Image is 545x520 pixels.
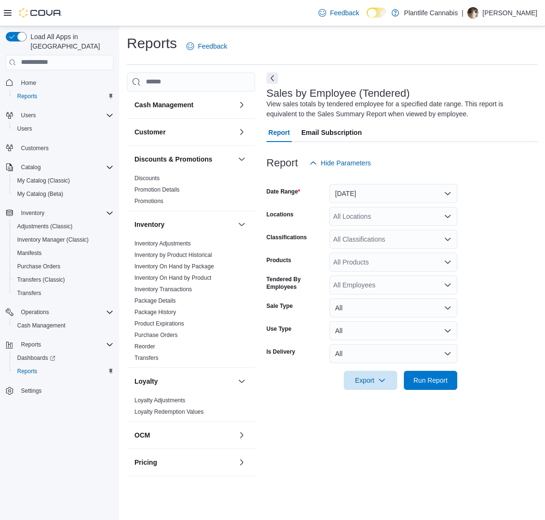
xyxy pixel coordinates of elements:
span: Run Report [413,376,448,385]
a: Customers [17,143,52,154]
span: Email Subscription [301,123,362,142]
span: Reports [17,367,37,375]
button: Users [17,110,40,121]
a: Dashboards [10,351,117,365]
a: Settings [17,385,45,397]
span: My Catalog (Beta) [17,190,63,198]
span: Package Details [134,297,176,305]
span: Cash Management [13,320,113,331]
a: Inventory Manager (Classic) [13,234,93,245]
button: OCM [236,429,247,441]
div: Inventory [127,238,255,367]
button: Reports [17,339,45,350]
button: Customer [236,126,247,138]
label: Sale Type [267,302,293,310]
a: Inventory On Hand by Product [134,275,211,281]
span: My Catalog (Classic) [13,175,113,186]
span: Catalog [17,162,113,173]
span: Operations [17,306,113,318]
button: My Catalog (Classic) [10,174,117,187]
label: Products [267,256,291,264]
span: Inventory [17,207,113,219]
span: My Catalog (Beta) [13,188,113,200]
button: Next [267,72,278,84]
a: Transfers [13,287,45,299]
span: Settings [17,385,113,397]
h3: Customer [134,127,165,137]
span: Purchase Orders [134,331,178,339]
span: Reports [17,339,113,350]
button: Pricing [134,458,234,467]
button: Inventory [236,219,247,230]
span: Catalog [21,163,41,171]
span: Promotions [134,197,164,205]
a: Home [17,77,40,89]
span: Feedback [198,41,227,51]
label: Locations [267,211,294,218]
div: Discounts & Promotions [127,173,255,211]
span: My Catalog (Classic) [17,177,70,184]
span: Manifests [13,247,113,259]
label: Classifications [267,234,307,241]
span: Loyalty Adjustments [134,397,185,404]
span: Adjustments (Classic) [13,221,113,232]
a: Feedback [315,3,363,22]
h3: Inventory [134,220,165,229]
span: Load All Apps in [GEOGRAPHIC_DATA] [27,32,113,51]
span: Inventory Transactions [134,285,192,293]
h3: Report [267,157,298,169]
span: Reports [13,91,113,102]
a: Reports [13,366,41,377]
span: Home [17,77,113,89]
label: Use Type [267,325,291,333]
div: Zach MacDonald [467,7,479,19]
button: Operations [17,306,53,318]
span: Inventory by Product Historical [134,251,212,259]
h3: Pricing [134,458,157,467]
a: My Catalog (Beta) [13,188,67,200]
button: Hide Parameters [306,153,375,173]
span: Product Expirations [134,320,184,327]
a: Inventory by Product Historical [134,252,212,258]
h3: Discounts & Promotions [134,154,212,164]
span: Inventory [21,209,44,217]
label: Tendered By Employees [267,275,326,291]
a: Reports [13,91,41,102]
h3: Loyalty [134,377,158,386]
span: Users [13,123,113,134]
span: Feedback [330,8,359,18]
a: Inventory Transactions [134,286,192,293]
button: Users [2,109,117,122]
button: Reports [10,90,117,103]
span: Package History [134,308,176,316]
span: Inventory Manager (Classic) [13,234,113,245]
button: Inventory [2,206,117,220]
a: Feedback [183,37,231,56]
a: Inventory Adjustments [134,240,191,247]
button: Open list of options [444,235,452,243]
button: Transfers [10,286,117,300]
button: Transfers (Classic) [10,273,117,286]
button: My Catalog (Beta) [10,187,117,201]
span: Transfers [17,289,41,297]
a: Cash Management [13,320,69,331]
span: Settings [21,387,41,395]
span: Promotion Details [134,186,180,194]
span: Reports [21,341,41,348]
button: Customers [2,141,117,155]
h3: Sales by Employee (Tendered) [267,88,410,99]
a: Promotions [134,198,164,204]
input: Dark Mode [367,8,387,18]
a: Inventory On Hand by Package [134,263,214,270]
span: Discounts [134,174,160,182]
span: Cash Management [17,322,65,329]
span: Transfers [134,354,158,362]
span: Purchase Orders [13,261,113,272]
button: Catalog [2,161,117,174]
span: Dashboards [17,354,55,362]
button: Settings [2,384,117,398]
button: Pricing [236,457,247,468]
a: Purchase Orders [134,332,178,338]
